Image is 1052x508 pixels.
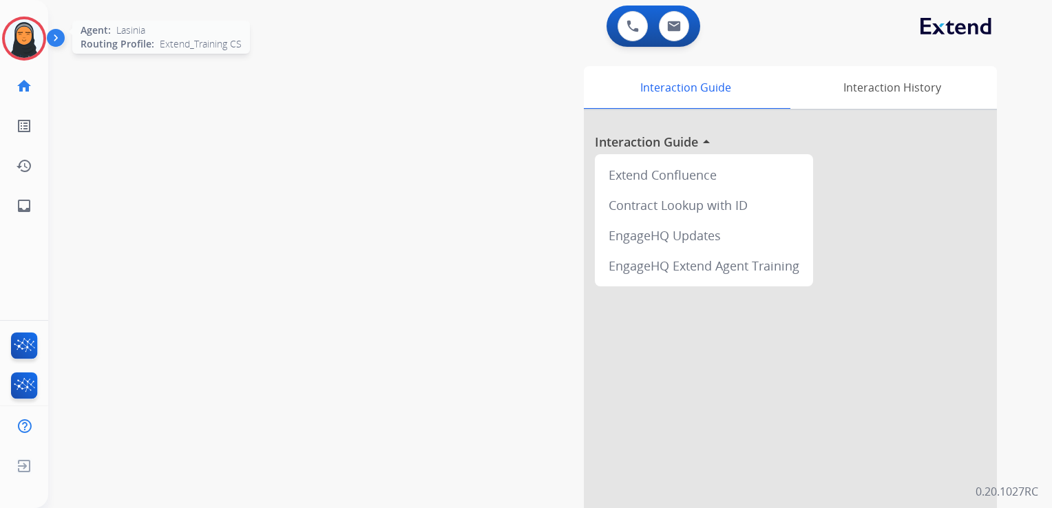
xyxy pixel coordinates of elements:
[5,19,43,58] img: avatar
[787,66,997,109] div: Interaction History
[81,37,154,51] span: Routing Profile:
[16,118,32,134] mat-icon: list_alt
[600,220,808,251] div: EngageHQ Updates
[160,37,242,51] span: Extend_Training CS
[976,483,1038,500] p: 0.20.1027RC
[584,66,787,109] div: Interaction Guide
[81,23,111,37] span: Agent:
[600,160,808,190] div: Extend Confluence
[116,23,145,37] span: Lasinia
[16,78,32,94] mat-icon: home
[600,251,808,281] div: EngageHQ Extend Agent Training
[16,198,32,214] mat-icon: inbox
[16,158,32,174] mat-icon: history
[600,190,808,220] div: Contract Lookup with ID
